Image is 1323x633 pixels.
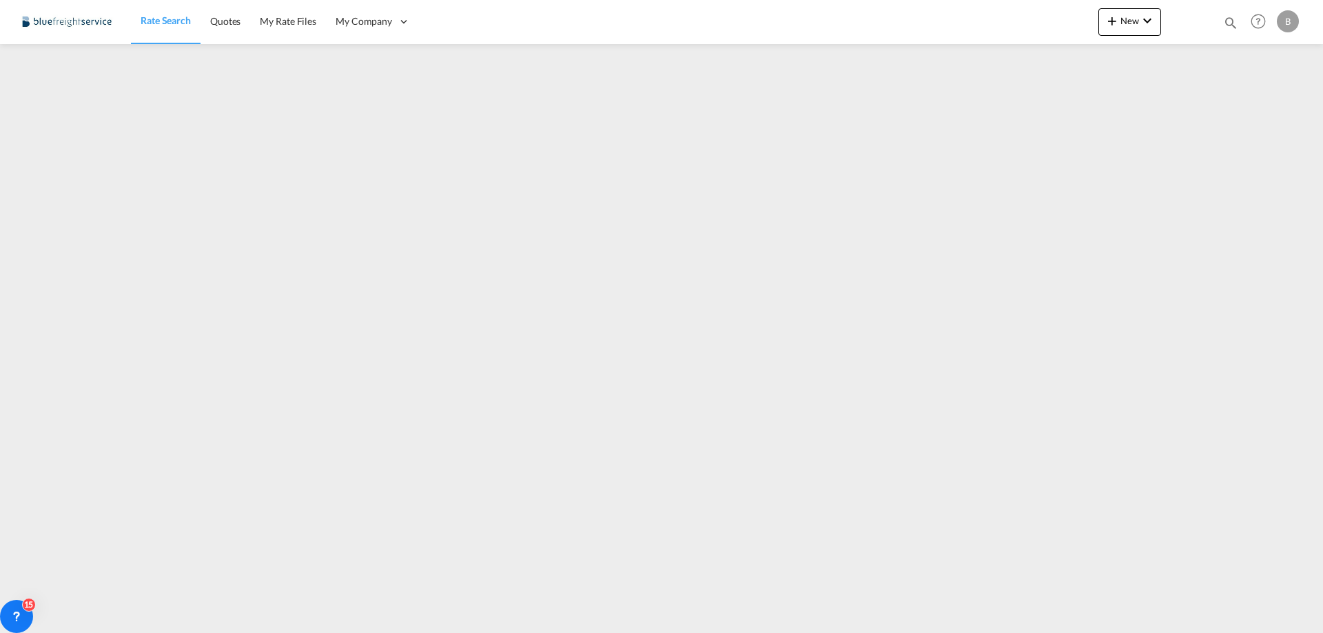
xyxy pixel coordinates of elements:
[1139,12,1156,29] md-icon: icon-chevron-down
[1104,15,1156,26] span: New
[1277,10,1299,32] div: B
[141,14,191,26] span: Rate Search
[21,6,114,37] img: 9097ab40c0d911ee81d80fb7ec8da167.JPG
[336,14,392,28] span: My Company
[1247,10,1277,34] div: Help
[210,15,240,27] span: Quotes
[260,15,316,27] span: My Rate Files
[1098,8,1161,36] button: icon-plus 400-fgNewicon-chevron-down
[1247,10,1270,33] span: Help
[1104,12,1120,29] md-icon: icon-plus 400-fg
[1223,15,1238,30] md-icon: icon-magnify
[1223,15,1238,36] div: icon-magnify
